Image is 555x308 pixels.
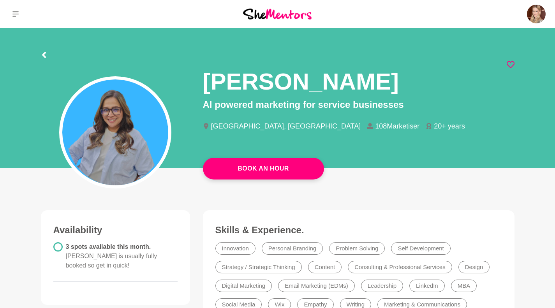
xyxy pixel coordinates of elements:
h1: [PERSON_NAME] [203,67,399,96]
img: Philippa Sutherland [527,5,546,23]
span: 3 spots available this month. [66,243,157,269]
span: [PERSON_NAME] is usually fully booked so get in quick! [66,253,157,269]
a: Book An Hour [203,158,324,180]
h3: Availability [53,224,178,236]
img: She Mentors Logo [243,9,312,19]
li: 108Marketiser [367,123,426,130]
p: AI powered marketing for service businesses [203,98,514,112]
li: [GEOGRAPHIC_DATA], [GEOGRAPHIC_DATA] [203,123,367,130]
h3: Skills & Experience. [215,224,502,236]
li: 20+ years [426,123,471,130]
